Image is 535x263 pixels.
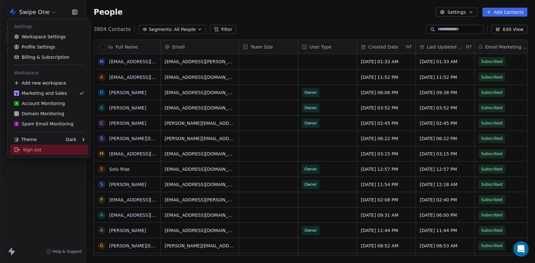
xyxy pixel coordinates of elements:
span: IST [406,44,412,49]
span: Team Size [251,44,273,50]
div: Spam Email Monitoring [14,121,74,127]
a: [PERSON_NAME] [109,105,146,110]
span: [EMAIL_ADDRESS][DOMAIN_NAME] [165,166,235,172]
span: Subscribed [481,166,503,172]
button: Filter [210,25,236,34]
a: [PERSON_NAME] [109,182,146,187]
span: [DATE] 11:44 PM [361,227,412,234]
a: Billing & Subscription [10,52,88,62]
span: [DATE] 01:33 AM [420,58,471,65]
span: [DATE] 03:52 PM [420,105,471,111]
span: 3804 Contacts [94,26,131,33]
span: User Type [310,44,332,50]
div: Sign out [10,145,88,155]
span: Subscribed [481,181,503,188]
img: Swipe%20One%20Logo%201-1.svg [14,91,19,96]
span: Subscribed [481,89,503,96]
div: Marketing and Sales [14,90,67,96]
div: Open Intercom Messenger [513,241,529,257]
span: Subscribed [481,151,503,157]
span: Subscribed [481,120,503,126]
span: [DATE] 02:45 PM [361,120,412,126]
span: Contacts [4,24,28,34]
span: Owner [304,89,317,96]
div: m [100,58,103,65]
button: Edit View [491,25,527,34]
a: [EMAIL_ADDRESS][DOMAIN_NAME] [109,151,187,156]
span: Subscribed [481,197,503,203]
span: [EMAIL_ADDRESS][PERSON_NAME][DOMAIN_NAME] [165,58,235,65]
span: Owner [304,166,317,172]
button: Settings [436,8,477,17]
span: Subscribed [481,58,503,65]
span: Segments: [149,26,173,33]
span: [EMAIL_ADDRESS][DOMAIN_NAME] [165,151,235,157]
a: Workspace Settings [10,32,88,42]
div: m [100,150,103,157]
span: [DATE] 06:00 PM [420,212,471,218]
span: [DATE] 09:31 AM [361,212,412,218]
button: Add Contacts [482,8,527,17]
div: p [100,196,103,203]
span: Tools [4,112,20,122]
div: D [100,89,103,96]
a: [EMAIL_ADDRESS][PERSON_NAME][DOMAIN_NAME] [109,197,224,202]
a: Solu Rise [109,167,130,172]
div: C [100,120,103,126]
span: Email [172,44,185,50]
div: Workspace [10,68,88,78]
span: Owner [304,120,317,126]
span: [PERSON_NAME][EMAIL_ADDRESS][DOMAIN_NAME] [165,135,235,142]
span: Subscribed [481,212,503,218]
span: Created Date [368,44,398,50]
span: [PERSON_NAME][EMAIL_ADDRESS][DOMAIN_NAME] [165,243,235,249]
a: [EMAIL_ADDRESS][DOMAIN_NAME] [109,213,187,218]
span: D [15,111,18,116]
span: [DATE] 11:52 PM [361,74,412,80]
span: Full Name [116,44,138,50]
span: [DATE] 02:08 PM [361,197,412,203]
span: Email Marketing Consent [485,44,530,50]
div: Theme [14,136,37,143]
div: a [100,212,103,218]
div: Add new workspace [10,78,88,88]
span: [EMAIL_ADDRESS][DOMAIN_NAME] [165,227,235,234]
span: [DATE] 11:54 PM [361,181,412,188]
div: s [100,135,103,142]
div: A [100,104,103,111]
span: [DATE] 09:38 PM [420,89,471,96]
div: S [100,166,103,172]
span: [DATE] 06:22 PM [420,135,471,142]
span: [EMAIL_ADDRESS][DOMAIN_NAME] [165,181,235,188]
span: [DATE] 12:57 PM [420,166,471,172]
span: [DATE] 03:15 PM [420,151,471,157]
span: All People [174,26,196,33]
span: [EMAIL_ADDRESS][PERSON_NAME][DOMAIN_NAME] [165,197,235,203]
div: Account Monitoring [14,100,65,107]
span: [EMAIL_ADDRESS][DOMAIN_NAME] [165,74,235,80]
span: A [16,101,18,106]
a: [EMAIL_ADDRESS][DOMAIN_NAME] [109,75,187,80]
span: [DATE] 08:52 AM [361,243,412,249]
div: g [100,242,103,249]
span: [PERSON_NAME][EMAIL_ADDRESS][DOMAIN_NAME] [165,120,235,126]
div: a [100,227,103,234]
div: Settings [10,21,88,32]
a: [PERSON_NAME][EMAIL_ADDRESS][DOMAIN_NAME] [109,136,224,141]
span: [DATE] 12:57 PM [361,166,412,172]
span: Owner [304,105,317,111]
a: [PERSON_NAME] [109,121,146,126]
a: [PERSON_NAME][EMAIL_ADDRESS][DOMAIN_NAME] [109,243,224,248]
span: [DATE] 06:22 PM [361,135,412,142]
span: [DATE] 01:33 AM [361,58,412,65]
div: a [100,74,103,80]
span: Subscribed [481,243,503,249]
span: Owner [304,181,317,188]
span: Last Updated Date [427,44,464,50]
span: S [16,122,18,126]
div: Dark [66,136,76,143]
span: [EMAIL_ADDRESS][DOMAIN_NAME] [165,105,235,111]
span: [DATE] 06:06 PM [361,89,412,96]
a: [EMAIL_ADDRESS][PERSON_NAME][DOMAIN_NAME] [109,59,224,64]
span: Owner [304,227,317,234]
